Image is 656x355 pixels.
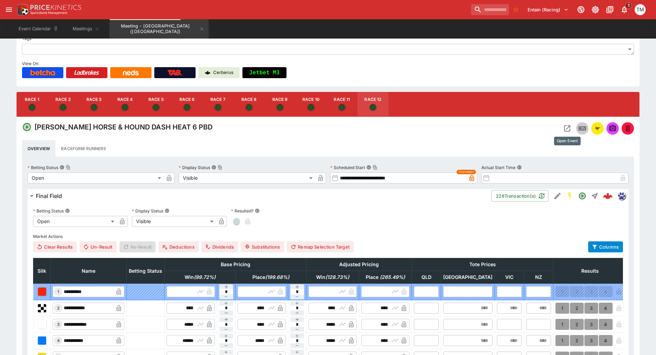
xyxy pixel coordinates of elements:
button: 1 [555,319,569,330]
button: Display StatusCopy To Clipboard [211,165,216,170]
button: Open Event [561,122,573,135]
svg: Open [60,104,66,111]
svg: Open [246,104,252,111]
img: Ladbrokes [74,70,99,75]
th: Tote Prices [412,258,553,271]
label: Market Actions [33,231,623,241]
button: Meetings [64,19,108,39]
button: Inplay [576,122,589,135]
button: Select Tenant [523,4,573,15]
img: grnz [618,192,625,200]
div: Open Event [554,137,581,145]
img: logo-cerberus--red.svg [603,191,613,201]
div: racingform [593,124,602,133]
span: 2 [56,306,61,311]
button: 2 [570,319,584,330]
span: 1 [625,2,632,9]
p: Display Status [132,208,163,214]
button: Un-Result [80,241,116,252]
button: Copy To Clipboard [218,165,222,170]
button: Toggle light/dark mode [589,3,602,16]
a: Cerberus [198,67,240,78]
button: Betting Status [65,208,70,213]
p: Betting Status [33,208,64,214]
p: Actual Start Time [481,165,516,170]
svg: Open [22,122,32,132]
button: Race 10 [295,92,326,117]
svg: Open [153,104,159,111]
svg: Open [369,104,376,111]
svg: Open [277,104,283,111]
button: Columns [588,241,623,252]
p: Cerberus [213,69,233,76]
p: Betting Status [28,165,58,170]
th: Win [306,271,359,284]
button: 4 [599,319,613,330]
button: Deductions [158,241,199,252]
p: Scheduled Start [330,165,365,170]
em: ( 265.49 %) [380,274,405,280]
th: NZ [524,271,553,284]
button: 2 [570,335,584,346]
button: Resulted? [255,208,260,213]
button: racingform [591,122,604,135]
div: Visible [132,216,216,227]
th: QLD [412,271,441,284]
button: Dividends [201,241,238,252]
svg: Open [91,104,97,111]
img: PriceKinetics [30,5,81,10]
button: Scheduled StartCopy To Clipboard [366,165,371,170]
th: Results [553,258,627,284]
th: [GEOGRAPHIC_DATA] [441,271,495,284]
button: Jetbet M3 [242,67,287,78]
button: Substitutions [241,241,284,252]
th: Place [236,271,306,284]
h4: [PERSON_NAME] HORSE & HOUND DASH HEAT 6 PBD [34,123,212,132]
button: Overview [22,140,55,157]
img: PriceKinetics Logo [15,3,29,17]
h6: Final Field [36,192,62,200]
button: No Bookmarks [510,4,521,15]
span: 1 [56,289,61,294]
button: Clear Results [33,241,77,252]
svg: Open [215,104,221,111]
img: Sportsbook Management [30,11,67,14]
input: search [471,4,509,15]
button: Raceform Runners [55,140,112,157]
button: Betting StatusCopy To Clipboard [60,165,64,170]
button: 4 [599,303,613,314]
em: ( 99.72 %) [194,274,216,280]
p: Display Status [179,165,210,170]
button: Race 5 [140,92,171,117]
button: Notifications [618,3,631,16]
button: 3 [584,335,598,346]
button: Final Field228Transaction(s)Edit DetailSGM EnabledOpenStraight6984c7ee-9f33-4207-9388-3e9d426eef6... [28,189,628,203]
button: Meeting - Addington (NZ) [110,19,209,39]
svg: Open [339,104,345,111]
button: Race 12 [357,92,388,117]
svg: Open [578,192,586,200]
img: Cerberus [205,70,210,75]
button: Straight [589,190,601,202]
button: Display Status [165,208,169,213]
button: Race 11 [326,92,357,117]
th: Betting Status [127,258,165,284]
svg: Open [122,104,128,111]
em: ( 128.73 %) [325,274,349,280]
th: Adjusted Pricing [306,258,412,271]
button: 4 [599,335,613,346]
svg: Open [29,104,35,111]
svg: Open [184,104,190,111]
button: Open [576,190,589,202]
a: 6984c7ee-9f33-4207-9388-3e9d426eef6b [601,189,615,203]
button: Documentation [604,3,616,16]
button: 3 [584,303,598,314]
div: Open [28,173,164,184]
button: Copy To Clipboard [66,165,71,170]
button: Race 1 [17,92,48,117]
span: Overridden [459,170,474,174]
span: Send Snapshot [606,122,619,135]
button: Tristan Matheson [633,2,648,17]
span: 4 [56,338,61,343]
